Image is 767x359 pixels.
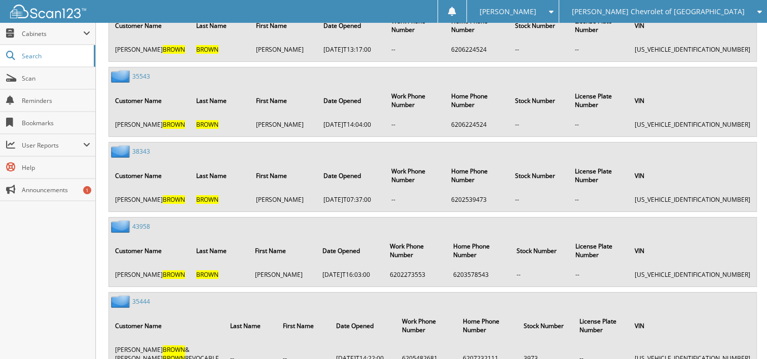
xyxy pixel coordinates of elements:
[570,86,629,115] th: License Plate Number
[318,11,385,40] th: Date Opened
[110,311,224,340] th: Customer Name
[22,52,89,60] span: Search
[191,161,250,190] th: Last Name
[570,266,629,283] td: --
[572,9,745,15] span: [PERSON_NAME] Chevrolet of [GEOGRAPHIC_DATA]
[570,191,629,208] td: --
[251,11,317,40] th: First Name
[630,41,755,58] td: [US_VEHICLE_IDENTIFICATION_NUMBER]
[132,297,150,306] a: 35444
[163,120,185,129] span: BROWN
[110,266,190,283] td: [PERSON_NAME]
[630,11,755,40] th: VIN
[191,86,250,115] th: Last Name
[110,236,190,265] th: Customer Name
[191,236,249,265] th: Last Name
[510,116,569,133] td: --
[196,45,218,54] span: BROWN
[570,41,629,58] td: --
[458,311,518,340] th: Home Phone Number
[111,70,132,83] img: folder2.png
[630,86,755,115] th: VIN
[519,311,573,340] th: Stock Number
[251,41,317,58] td: [PERSON_NAME]
[510,11,569,40] th: Stock Number
[318,86,385,115] th: Date Opened
[716,310,767,359] iframe: Chat Widget
[386,41,445,58] td: --
[317,236,384,265] th: Date Opened
[250,236,316,265] th: First Name
[110,116,190,133] td: [PERSON_NAME]
[630,266,755,283] td: [US_VEHICLE_IDENTIFICATION_NUMBER]
[191,11,250,40] th: Last Name
[446,86,509,115] th: Home Phone Number
[163,270,185,279] span: BROWN
[570,236,629,265] th: License Plate Number
[22,186,90,194] span: Announcements
[22,29,83,38] span: Cabinets
[386,191,445,208] td: --
[446,191,509,208] td: 6202539473
[250,266,316,283] td: [PERSON_NAME]
[132,147,150,156] a: 38343
[110,86,190,115] th: Customer Name
[385,236,447,265] th: Work Phone Number
[163,45,185,54] span: BROWN
[446,116,509,133] td: 6206224524
[83,186,91,194] div: 1
[331,311,396,340] th: Date Opened
[22,96,90,105] span: Reminders
[446,41,509,58] td: 6206224524
[110,161,190,190] th: Customer Name
[225,311,277,340] th: Last Name
[251,161,317,190] th: First Name
[512,266,570,283] td: --
[446,161,509,190] th: Home Phone Number
[251,86,317,115] th: First Name
[630,161,755,190] th: VIN
[111,145,132,158] img: folder2.png
[510,191,569,208] td: --
[386,116,445,133] td: --
[110,41,190,58] td: [PERSON_NAME]
[10,5,86,18] img: scan123-logo-white.svg
[132,72,150,81] a: 35543
[318,41,385,58] td: [DATE]T13:17:00
[196,195,218,204] span: BROWN
[570,161,629,190] th: License Plate Number
[132,222,150,231] a: 43958
[22,119,90,127] span: Bookmarks
[512,236,570,265] th: Stock Number
[278,311,330,340] th: First Name
[510,86,569,115] th: Stock Number
[480,9,536,15] span: [PERSON_NAME]
[630,236,755,265] th: VIN
[446,11,509,40] th: Home Phone Number
[386,86,445,115] th: Work Phone Number
[570,11,629,40] th: License Plate Number
[318,191,385,208] td: [DATE]T07:37:00
[163,345,185,354] span: BROWN
[251,116,317,133] td: [PERSON_NAME]
[386,161,445,190] th: Work Phone Number
[630,116,755,133] td: [US_VEHICLE_IDENTIFICATION_NUMBER]
[317,266,384,283] td: [DATE]T16:03:00
[397,311,457,340] th: Work Phone Number
[111,295,132,308] img: folder2.png
[630,191,755,208] td: [US_VEHICLE_IDENTIFICATION_NUMBER]
[386,11,445,40] th: Work Phone Number
[111,220,132,233] img: folder2.png
[510,41,569,58] td: --
[22,163,90,172] span: Help
[110,191,190,208] td: [PERSON_NAME]
[318,161,385,190] th: Date Opened
[574,311,629,340] th: License Plate Number
[448,236,510,265] th: Home Phone Number
[318,116,385,133] td: [DATE]T14:04:00
[251,191,317,208] td: [PERSON_NAME]
[630,311,755,340] th: VIN
[510,161,569,190] th: Stock Number
[385,266,447,283] td: 6202273553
